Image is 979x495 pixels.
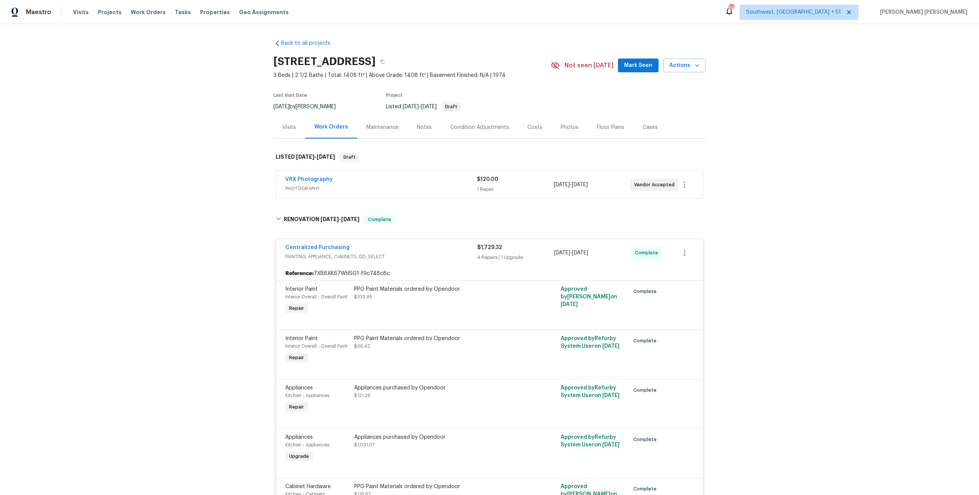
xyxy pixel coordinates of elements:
[633,436,660,443] span: Complete
[285,484,331,489] span: Cabinet Hardware
[354,433,522,441] div: Appliances purchased by Opendoor
[366,124,398,131] div: Maintenance
[283,124,296,131] div: Visits
[729,5,734,12] div: 699
[273,207,706,232] div: RENOVATION [DATE]-[DATE]Complete
[285,435,313,440] span: Appliances
[365,216,394,223] span: Complete
[286,304,307,312] span: Repair
[286,354,307,361] span: Repair
[273,104,289,109] span: [DATE]
[554,182,570,187] span: [DATE]
[386,104,461,109] span: Listed
[602,344,620,349] span: [DATE]
[26,8,51,16] span: Maestro
[403,104,437,109] span: -
[403,104,419,109] span: [DATE]
[572,182,588,187] span: [DATE]
[572,250,588,256] span: [DATE]
[746,8,841,16] span: Southwest, [GEOGRAPHIC_DATA] + 51
[340,153,359,161] span: Draft
[276,153,335,162] h6: LISTED
[635,249,661,257] span: Complete
[477,254,554,261] div: 4 Repairs | 1 Upgrade
[175,10,191,15] span: Tasks
[273,39,347,47] a: Back to all projects
[239,8,289,16] span: Geo Assignments
[285,393,329,398] span: Kitchen - Appliances
[285,270,314,277] b: Reference:
[285,185,477,192] span: PHOTOGRAPHY
[131,8,166,16] span: Work Orders
[296,154,314,160] span: [DATE]
[376,55,389,68] button: Copy Address
[296,154,335,160] span: -
[633,288,660,295] span: Complete
[417,124,432,131] div: Notes
[633,337,660,345] span: Complete
[200,8,230,16] span: Properties
[633,386,660,394] span: Complete
[285,385,313,391] span: Appliances
[618,59,659,73] button: Mark Seen
[554,181,588,189] span: -
[273,102,345,111] div: by [PERSON_NAME]
[285,295,348,299] span: Interior Overall - Overall Paint
[477,245,502,250] span: $1,729.32
[477,177,498,182] span: $120.00
[597,124,624,131] div: Floor Plans
[276,267,703,280] div: 7XB8XK67WHSG1-f9c748c8c
[602,442,620,448] span: [DATE]
[669,61,699,70] span: Actions
[561,435,620,448] span: Approved by Refurby System User on
[341,217,359,222] span: [DATE]
[98,8,122,16] span: Projects
[286,403,307,411] span: Repair
[354,295,372,299] span: $333.95
[642,124,658,131] div: Cases
[273,93,307,98] span: Last Visit Date
[285,336,318,341] span: Interior Paint
[354,483,522,490] div: PPG Paint Materials ordered by Opendoor
[314,123,348,131] div: Work Orders
[527,124,542,131] div: Costs
[450,124,509,131] div: Condition Adjustments
[285,177,333,182] a: VRX Photography
[285,344,348,348] span: Interior Overall - Overall Paint
[561,124,579,131] div: Photos
[320,217,339,222] span: [DATE]
[285,245,350,250] a: Centralized Purchasing
[877,8,968,16] span: [PERSON_NAME] [PERSON_NAME]
[354,285,522,293] div: PPG Paint Materials ordered by Opendoor
[285,443,329,447] span: Kitchen - Appliances
[564,62,613,69] span: Not seen [DATE]
[354,384,522,392] div: Appliances purchased by Opendoor
[317,154,335,160] span: [DATE]
[354,335,522,342] div: PPG Paint Materials ordered by Opendoor
[561,287,617,307] span: Approved by [PERSON_NAME] on
[354,344,370,348] span: $66.42
[561,336,620,349] span: Approved by Refurby System User on
[633,485,660,493] span: Complete
[273,72,551,79] span: 3 Beds | 2 1/2 Baths | Total: 1408 ft² | Above Grade: 1408 ft² | Basement Finished: N/A | 1974
[561,385,620,398] span: Approved by Refurby System User on
[273,145,706,169] div: LISTED [DATE]-[DATE]Draft
[561,302,578,307] span: [DATE]
[421,104,437,109] span: [DATE]
[285,287,318,292] span: Interior Paint
[442,104,460,109] span: Draft
[354,443,374,447] span: $1,031.07
[663,59,706,73] button: Actions
[477,186,553,193] div: 1 Repair
[354,393,371,398] span: $121.26
[624,61,652,70] span: Mark Seen
[273,58,376,65] h2: [STREET_ADDRESS]
[286,453,312,460] span: Upgrade
[554,250,570,256] span: [DATE]
[602,393,620,398] span: [DATE]
[554,249,588,257] span: -
[634,181,678,189] span: Vendor Accepted
[285,253,477,261] span: PAINTING, APPLIANCE, CABINETS, OD_SELECT
[320,217,359,222] span: -
[386,93,403,98] span: Project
